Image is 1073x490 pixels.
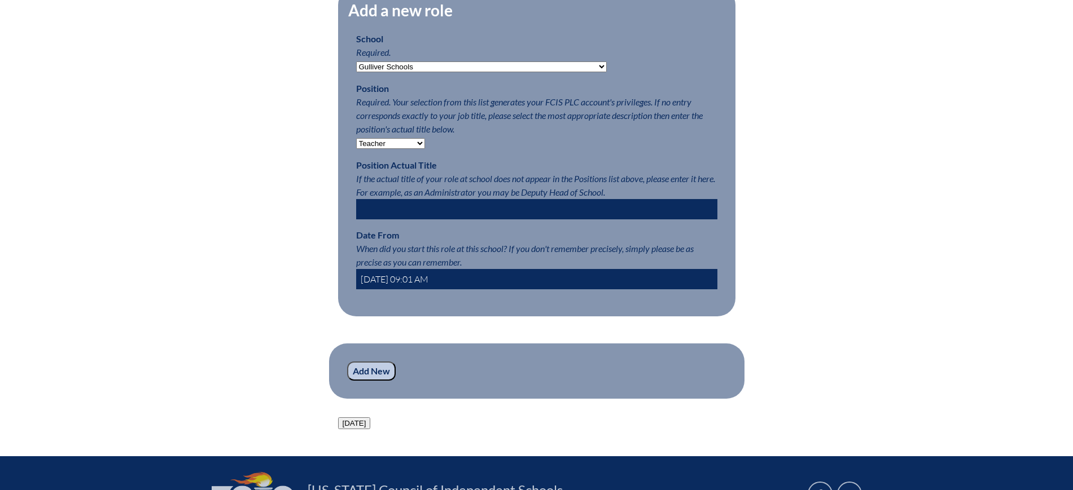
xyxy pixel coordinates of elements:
[356,96,703,134] span: Required. Your selection from this list generates your FCIS PLC account's privileges. If no entry...
[356,47,391,58] span: Required.
[347,1,454,20] legend: Add a new role
[356,173,715,197] span: If the actual title of your role at school does not appear in the Positions list above, please en...
[347,361,396,381] input: Add New
[356,229,399,240] label: Date From
[356,33,383,44] label: School
[356,83,389,94] label: Position
[338,417,371,429] button: [DATE]
[356,243,694,267] span: When did you start this role at this school? If you don't remember precisely, simply please be as...
[356,160,437,170] label: Position Actual Title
